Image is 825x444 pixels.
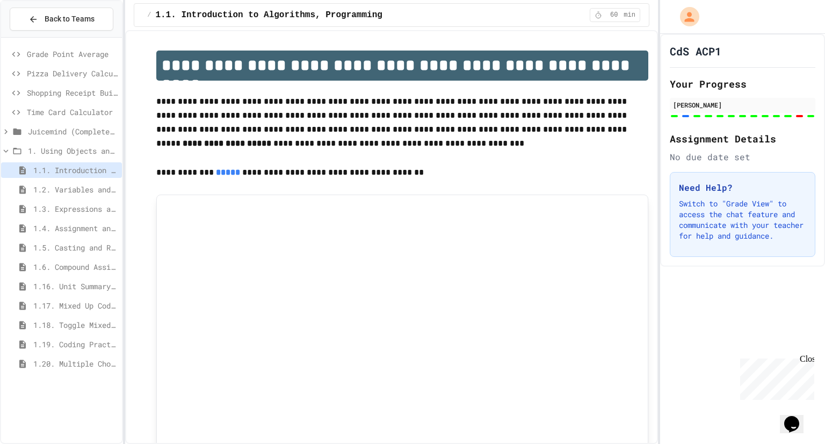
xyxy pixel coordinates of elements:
[27,87,118,98] span: Shopping Receipt Builder
[45,13,95,25] span: Back to Teams
[736,354,814,400] iframe: chat widget
[155,9,460,22] span: 1.1. Introduction to Algorithms, Programming, and Compilers
[147,11,151,19] span: /
[28,145,118,156] span: 1. Using Objects and Methods
[28,126,118,137] span: Juicemind (Completed) Excersizes
[624,11,635,19] span: min
[33,223,118,234] span: 1.4. Assignment and Input
[605,11,623,19] span: 60
[27,68,118,79] span: Pizza Delivery Calculator
[33,358,118,369] span: 1.20. Multiple Choice Exercises for Unit 1a (1.1-1.6)
[673,100,812,110] div: [PERSON_NAME]
[780,401,814,433] iframe: chat widget
[33,203,118,214] span: 1.3. Expressions and Output [New]
[33,339,118,350] span: 1.19. Coding Practice 1a (1.1-1.6)
[33,184,118,195] span: 1.2. Variables and Data Types
[670,44,721,59] h1: CdS ACP1
[33,281,118,292] span: 1.16. Unit Summary 1a (1.1-1.6)
[33,261,118,273] span: 1.6. Compound Assignment Operators
[33,300,118,311] span: 1.17. Mixed Up Code Practice 1.1-1.6
[669,4,702,29] div: My Account
[670,151,815,163] div: No due date set
[33,319,118,331] span: 1.18. Toggle Mixed Up or Write Code Practice 1.1-1.6
[4,4,74,68] div: Chat with us now!Close
[33,242,118,253] span: 1.5. Casting and Ranges of Values
[670,76,815,91] h2: Your Progress
[679,198,806,241] p: Switch to "Grade View" to access the chat feature and communicate with your teacher for help and ...
[27,106,118,118] span: Time Card Calculator
[27,48,118,60] span: Grade Point Average
[10,8,113,31] button: Back to Teams
[679,181,806,194] h3: Need Help?
[33,164,118,176] span: 1.1. Introduction to Algorithms, Programming, and Compilers
[670,131,815,146] h2: Assignment Details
